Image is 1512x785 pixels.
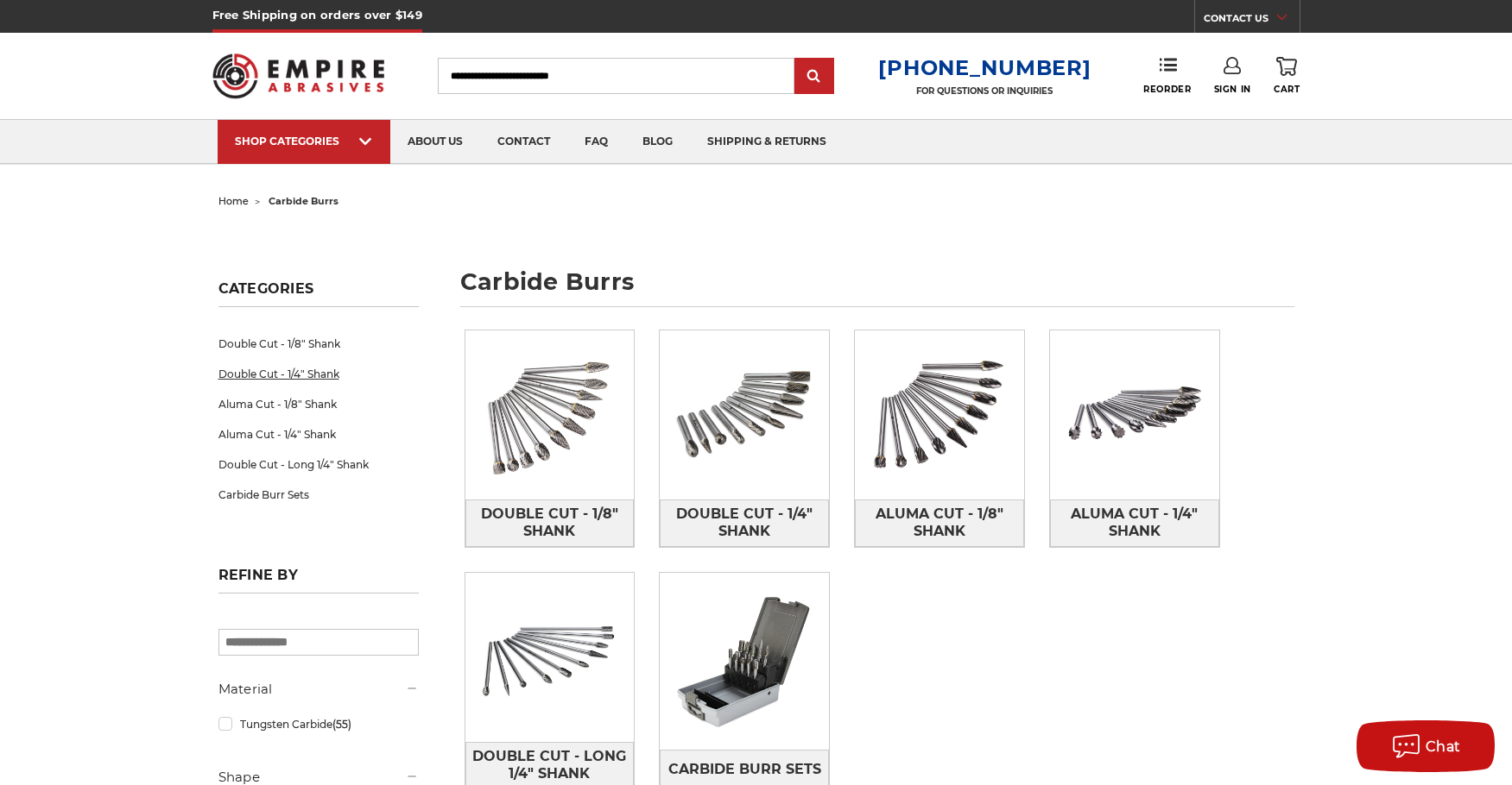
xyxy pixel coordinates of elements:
[218,359,419,389] a: Double Cut - 1/4" Shank
[1051,499,1218,546] span: Aluma Cut - 1/4" Shank
[1357,720,1495,772] button: Chat
[660,499,829,547] a: Double Cut - 1/4" Shank
[1143,57,1191,94] a: Reorder
[1274,84,1300,95] span: Cart
[661,499,828,546] span: Double Cut - 1/4" Shank
[660,330,829,499] img: Double Cut - 1/4" Shank
[690,120,844,164] a: shipping & returns
[218,195,249,207] a: home
[660,577,829,746] img: Carbide Burr Sets
[1274,57,1300,95] a: Cart
[218,567,419,593] h5: Refine by
[480,120,567,164] a: contact
[332,718,351,731] span: (55)
[625,120,690,164] a: blog
[878,85,1091,97] p: FOR QUESTIONS OR INQUIRIES
[1050,499,1219,547] a: Aluma Cut - 1/4" Shank
[218,389,419,419] a: Aluma Cut - 1/8" Shank
[878,55,1091,80] a: [PHONE_NUMBER]
[390,120,480,164] a: about us
[465,573,635,742] img: Double Cut - Long 1/4" Shank
[465,330,635,499] img: Double Cut - 1/8" Shank
[218,449,419,480] a: Double Cut - Long 1/4" Shank
[1204,9,1300,33] a: CONTACT US
[567,120,625,164] a: faq
[855,499,1024,547] a: Aluma Cut - 1/8" Shank
[218,480,419,510] a: Carbide Burr Sets
[1050,330,1219,499] img: Aluma Cut - 1/4" Shank
[466,499,634,546] span: Double Cut - 1/8" Shank
[465,499,635,547] a: Double Cut - 1/8" Shank
[855,330,1024,499] img: Aluma Cut - 1/8" Shank
[797,60,832,94] input: Submit
[269,195,338,207] span: carbide burrs
[856,499,1023,546] span: Aluma Cut - 1/8" Shank
[235,135,373,148] div: SHOP CATEGORIES
[218,419,419,449] a: Aluma Cut - 1/4" Shank
[668,755,821,784] span: Carbide Burr Sets
[218,329,419,359] a: Double Cut - 1/8" Shank
[218,679,419,700] h5: Material
[218,280,419,307] h5: Categories
[1426,738,1461,755] span: Chat
[212,42,385,110] img: Empire Abrasives
[460,270,1294,307] h1: carbide burrs
[1143,84,1191,95] span: Reorder
[1214,84,1251,95] span: Sign In
[218,709,419,739] a: Tungsten Carbide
